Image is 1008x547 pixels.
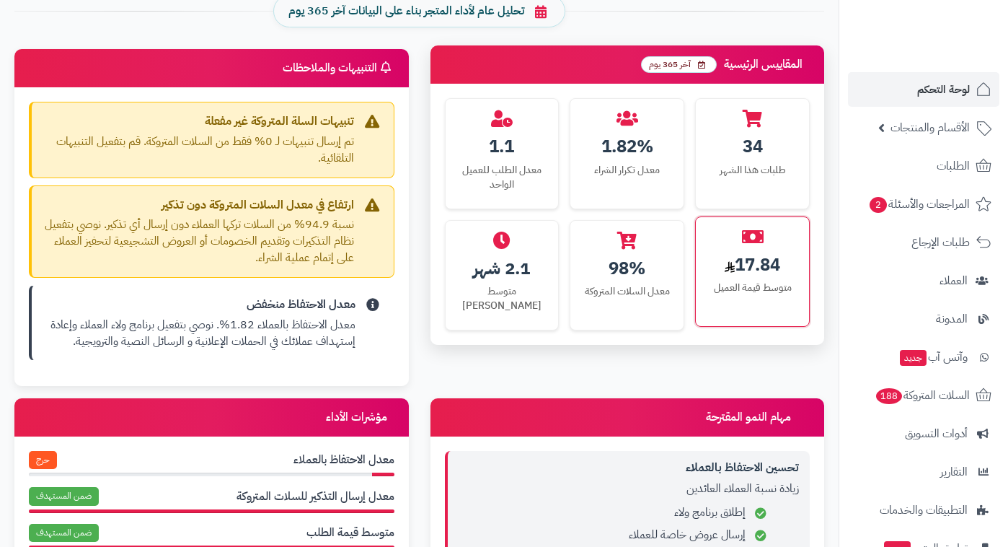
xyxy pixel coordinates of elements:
h3: مهام النمو المقترحة [706,411,810,424]
h3: المقاييس الرئيسية [641,56,810,73]
div: متوسط قيمة العميل [707,281,798,295]
span: الأقسام والمنتجات [890,118,970,138]
span: متوسط قيمة الطلب [306,525,394,541]
strong: معدل الاحتفاظ منخفض [43,297,355,313]
a: الطلبات [848,149,999,183]
div: 1.82% [581,134,673,159]
span: التطبيقات والخدمات [880,500,968,520]
span: ضمن المستهدف [29,524,99,542]
span: السلات المتروكة [875,385,970,406]
span: وآتس آب [898,347,968,367]
span: آخر 365 يوم [641,56,717,73]
span: المدونة [936,309,968,329]
div: 17.84 [707,253,798,277]
span: طلبات الإرجاع [911,232,970,253]
strong: تنبيهات السلة المتروكة غير مفعلة [43,113,354,130]
span: معدل الاحتفاظ بالعملاء [293,452,394,468]
a: التطبيقات والخدمات [848,493,999,528]
img: logo-2.png [910,25,994,56]
div: معدل السلات المتروكة [581,284,673,299]
div: 97.5% / 60% [29,509,394,513]
a: العملاء [848,263,999,298]
div: متوسط [PERSON_NAME] [456,284,548,313]
a: لوحة التحكم [848,72,999,107]
span: العملاء [940,271,968,291]
span: ضمن المستهدف [29,487,99,505]
span: معدل إرسال التذكير للسلات المتروكة [236,489,394,505]
span: تحليل عام لأداء المتجر بناء على البيانات آخر 365 يوم [288,3,524,19]
p: زيادة نسبة العملاء العائدين [459,481,800,497]
a: وآتس آبجديد [848,340,999,375]
div: 1.1 [456,134,548,159]
a: أدوات التسويق [848,416,999,451]
h4: تحسين الاحتفاظ بالعملاء [459,462,800,475]
a: المراجعات والأسئلة2 [848,187,999,222]
li: إطلاق برنامج ولاء [462,504,771,521]
div: معدل الطلب للعميل الواحد [456,163,548,192]
a: المدونة [848,302,999,336]
p: معدل الاحتفاظ بالعملاء 1.82%. نوصي بتفعيل برنامج ولاء العملاء وإعادة إستهداف عملائك في الحملات ال... [43,317,355,350]
strong: ارتفاع في معدل السلات المتروكة دون تذكير [43,197,354,214]
h3: التنبيهات والملاحظات [283,61,394,75]
div: 34 [707,134,798,159]
h3: مؤشرات الأداء [326,411,394,424]
span: 188 [875,388,903,404]
div: معدل تكرار الشراء [581,163,673,178]
span: الطلبات [937,156,970,176]
span: لوحة التحكم [917,79,970,100]
p: تم إرسال تنبيهات لـ 0% فقط من السلات المتروكة. قم بتفعيل التنبيهات التلقائية. [43,134,354,167]
p: نسبة 94.9% من السلات تركها العملاء دون إرسال أي تذكير. نوصي بتفعيل نظام التذكيرات وتقديم الخصومات... [43,216,354,266]
a: التقارير [848,455,999,489]
a: طلبات الإرجاع [848,225,999,260]
div: 1.8% / 30% [372,473,394,476]
div: 98% [581,256,673,281]
div: طلبات هذا الشهر [707,163,798,178]
span: التقارير [940,462,968,482]
span: جديد [900,350,927,366]
span: أدوات التسويق [905,424,968,444]
span: حرج [29,451,57,469]
span: 2 [869,196,888,213]
div: 2.1 شهر [456,256,548,281]
li: إرسال عروض خاصة للعملاء [462,527,771,543]
span: المراجعات والأسئلة [868,194,970,214]
a: السلات المتروكة188 [848,378,999,413]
